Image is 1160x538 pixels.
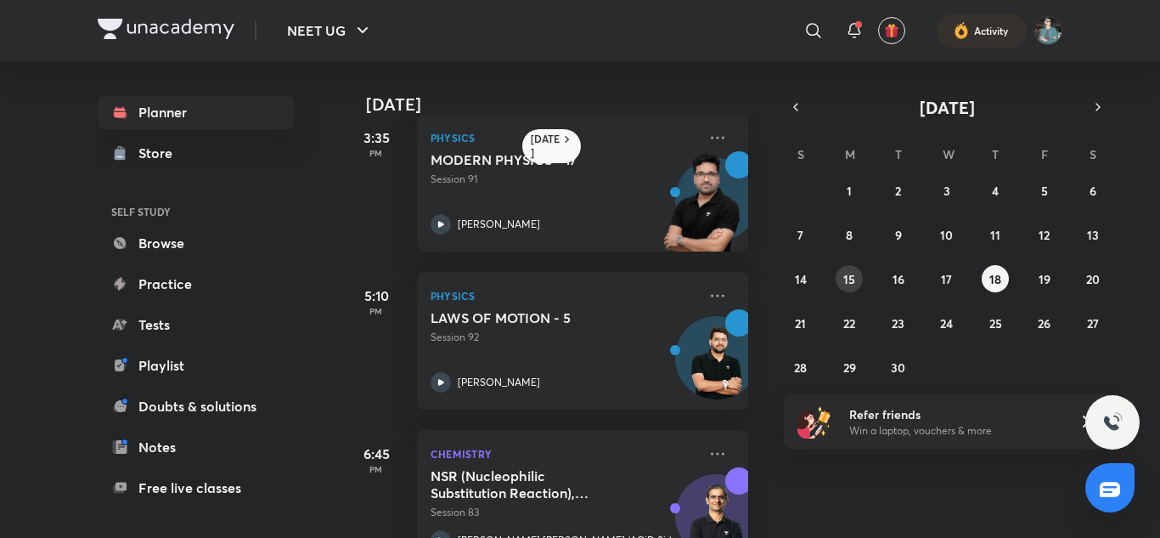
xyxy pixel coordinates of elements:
[1090,183,1096,199] abbr: September 6, 2025
[933,221,960,248] button: September 10, 2025
[1102,412,1123,433] img: ttu
[884,23,899,38] img: avatar
[787,221,814,248] button: September 7, 2025
[458,375,540,390] p: [PERSON_NAME]
[98,19,234,39] img: Company Logo
[920,96,975,119] span: [DATE]
[98,471,295,505] a: Free live classes
[1041,146,1048,162] abbr: Friday
[431,172,697,187] p: Session 91
[943,146,954,162] abbr: Wednesday
[531,133,560,160] h6: [DATE]
[431,286,697,306] p: Physics
[676,326,757,407] img: Avatar
[843,360,856,376] abbr: September 29, 2025
[1087,227,1099,243] abbr: September 13, 2025
[940,227,953,243] abbr: September 10, 2025
[98,197,295,226] h6: SELF STUDY
[794,360,807,376] abbr: September 28, 2025
[98,95,295,129] a: Planner
[1033,16,1062,45] img: Nitin Ahirwar
[893,271,904,287] abbr: September 16, 2025
[1039,271,1050,287] abbr: September 19, 2025
[1031,221,1058,248] button: September 12, 2025
[885,309,912,337] button: September 23, 2025
[431,505,697,520] p: Session 83
[277,14,383,48] button: NEET UG
[342,127,410,148] h5: 3:35
[366,94,765,115] h4: [DATE]
[98,389,295,423] a: Doubts & solutions
[933,265,960,292] button: September 17, 2025
[836,309,863,337] button: September 22, 2025
[982,221,1009,248] button: September 11, 2025
[1086,271,1100,287] abbr: September 20, 2025
[787,309,814,337] button: September 21, 2025
[655,151,748,269] img: unacademy
[843,271,855,287] abbr: September 15, 2025
[1079,309,1107,337] button: September 27, 2025
[836,265,863,292] button: September 15, 2025
[808,95,1086,119] button: [DATE]
[431,330,697,345] p: Session 92
[992,183,999,199] abbr: September 4, 2025
[342,148,410,158] p: PM
[431,467,642,501] h5: NSR (Nucleophilic Substitution Reaction), Haloalkanes - 23
[982,265,1009,292] button: September 18, 2025
[989,271,1001,287] abbr: September 18, 2025
[1087,315,1099,331] abbr: September 27, 2025
[431,309,642,326] h5: LAWS OF MOTION - 5
[431,127,697,148] p: Physics
[836,354,863,381] button: September 29, 2025
[98,136,295,170] a: Store
[98,348,295,382] a: Playlist
[892,315,904,331] abbr: September 23, 2025
[992,146,999,162] abbr: Thursday
[98,267,295,301] a: Practice
[1031,177,1058,204] button: September 5, 2025
[431,151,642,168] h5: MODERN PHYSICS - 17
[982,177,1009,204] button: September 4, 2025
[933,177,960,204] button: September 3, 2025
[795,271,807,287] abbr: September 14, 2025
[98,430,295,464] a: Notes
[836,177,863,204] button: September 1, 2025
[943,183,950,199] abbr: September 3, 2025
[885,354,912,381] button: September 30, 2025
[795,315,806,331] abbr: September 21, 2025
[1079,177,1107,204] button: September 6, 2025
[846,227,853,243] abbr: September 8, 2025
[797,227,803,243] abbr: September 7, 2025
[1031,309,1058,337] button: September 26, 2025
[941,271,952,287] abbr: September 17, 2025
[1041,183,1048,199] abbr: September 5, 2025
[933,309,960,337] button: September 24, 2025
[954,20,969,41] img: activity
[982,309,1009,337] button: September 25, 2025
[98,308,295,342] a: Tests
[895,183,901,199] abbr: September 2, 2025
[1090,146,1096,162] abbr: Saturday
[1031,265,1058,292] button: September 19, 2025
[797,146,804,162] abbr: Sunday
[849,405,1058,423] h6: Refer friends
[342,306,410,316] p: PM
[797,405,831,439] img: referral
[787,354,814,381] button: September 28, 2025
[787,265,814,292] button: September 14, 2025
[878,17,905,44] button: avatar
[342,444,410,464] h5: 6:45
[843,315,855,331] abbr: September 22, 2025
[138,143,183,163] div: Store
[1039,227,1050,243] abbr: September 12, 2025
[1079,221,1107,248] button: September 13, 2025
[847,183,852,199] abbr: September 1, 2025
[98,226,295,260] a: Browse
[895,227,902,243] abbr: September 9, 2025
[836,221,863,248] button: September 8, 2025
[885,265,912,292] button: September 16, 2025
[342,286,410,306] h5: 5:10
[885,177,912,204] button: September 2, 2025
[989,315,1002,331] abbr: September 25, 2025
[849,423,1058,439] p: Win a laptop, vouchers & more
